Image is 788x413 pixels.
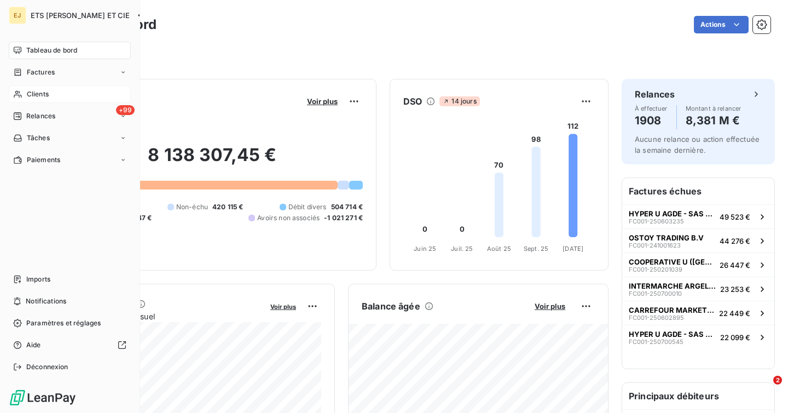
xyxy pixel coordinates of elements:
h2: 8 138 307,45 € [62,144,363,177]
span: FC001-250700010 [629,290,682,297]
span: Montant à relancer [686,105,741,112]
span: Notifications [26,296,66,306]
span: -1 021 271 € [324,213,363,223]
span: Débit divers [288,202,327,212]
span: Avoirs non associés [257,213,320,223]
span: Voir plus [307,97,338,106]
button: Voir plus [267,301,299,311]
span: FC001-250602895 [629,314,684,321]
span: +99 [116,105,135,115]
button: COOPERATIVE U ([GEOGRAPHIC_DATA])FC001-25020103926 447 € [622,253,774,277]
span: 420 115 € [212,202,243,212]
span: Paramètres et réglages [26,318,101,328]
span: HYPER U AGDE - SAS SOCAPDIS [629,209,715,218]
h6: Relances [635,88,675,101]
span: 26 447 € [720,261,750,269]
tspan: Août 25 [487,245,511,253]
div: EJ [9,7,26,24]
h4: 8,381 M € [686,112,741,129]
span: ETS [PERSON_NAME] ET CIE [31,11,130,20]
span: CARREFOUR MARKET VILL. LES BEZIERS [629,306,715,314]
span: 23 253 € [720,285,750,294]
span: COOPERATIVE U ([GEOGRAPHIC_DATA]) [629,257,715,266]
span: Tableau de bord [26,45,77,55]
a: Aide [9,336,131,354]
span: FC001-250201039 [629,266,682,273]
span: Non-échu [176,202,208,212]
h6: Balance âgée [362,300,420,313]
span: FC001-250603235 [629,218,684,225]
span: Chiffre d'affaires mensuel [62,311,263,322]
h6: Factures échues [622,178,774,204]
span: 504 714 € [331,202,363,212]
h4: 1908 [635,112,668,129]
span: À effectuer [635,105,668,112]
span: FC001-241001623 [629,242,681,249]
span: 49 523 € [720,213,750,221]
h6: DSO [403,95,422,108]
span: INTERMARCHE ARGELES S/MER ARGEPER [629,282,716,290]
span: 22 099 € [720,333,750,342]
span: Aide [26,340,41,350]
button: OSTOY TRADING B.VFC001-24100162344 276 € [622,228,774,253]
span: FC001-250700545 [629,339,683,345]
tspan: Juin 25 [414,245,436,253]
span: Paiements [27,155,60,165]
span: Clients [27,89,49,99]
button: Actions [694,16,749,33]
button: CARREFOUR MARKET VILL. LES BEZIERSFC001-25060289522 449 € [622,301,774,325]
span: 2 [773,376,782,385]
span: 44 276 € [720,237,750,245]
span: Voir plus [270,303,296,311]
span: Tâches [27,133,50,143]
span: 14 jours [439,96,479,106]
span: Factures [27,67,55,77]
button: HYPER U AGDE - SAS SOCAPDISFC001-25070054522 099 € [622,325,774,349]
tspan: Sept. 25 [524,245,548,253]
img: Logo LeanPay [9,389,77,406]
button: Voir plus [304,96,341,106]
span: Imports [26,274,50,284]
span: Relances [26,111,55,121]
tspan: Juil. 25 [451,245,473,253]
span: Aucune relance ou action effectuée la semaine dernière. [635,135,760,154]
span: HYPER U AGDE - SAS SOCAPDIS [629,330,716,339]
button: HYPER U AGDE - SAS SOCAPDISFC001-25060323549 523 € [622,204,774,228]
tspan: [DATE] [563,245,583,253]
button: Voir plus [531,301,569,311]
span: OSTOY TRADING B.V [629,233,704,242]
span: Déconnexion [26,362,68,372]
span: Voir plus [535,302,565,311]
h6: Principaux débiteurs [622,383,774,409]
iframe: Intercom live chat [751,376,777,402]
button: INTERMARCHE ARGELES S/MER ARGEPERFC001-25070001023 253 € [622,277,774,301]
span: 22 449 € [719,309,750,318]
